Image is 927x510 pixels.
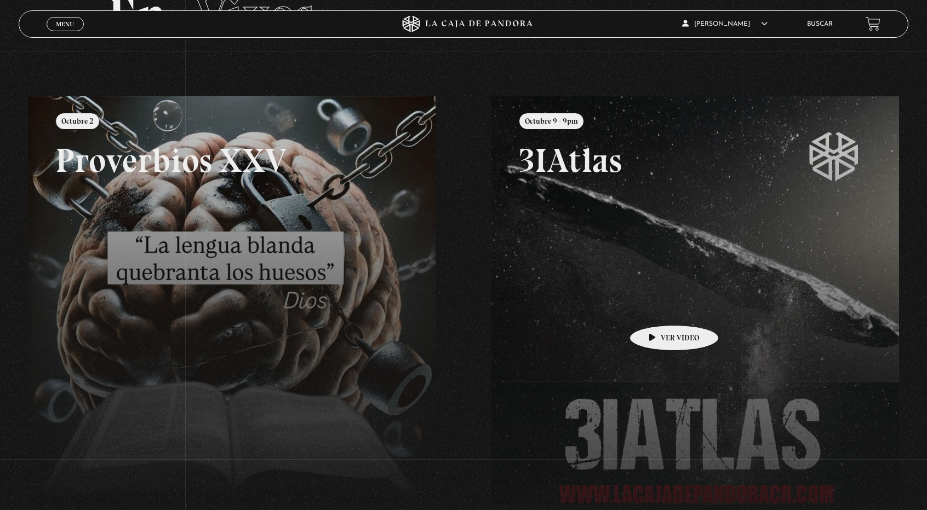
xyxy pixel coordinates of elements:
[56,21,74,27] span: Menu
[682,21,768,27] span: [PERSON_NAME]
[52,30,78,37] span: Cerrar
[866,16,880,31] a: View your shopping cart
[807,21,833,27] a: Buscar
